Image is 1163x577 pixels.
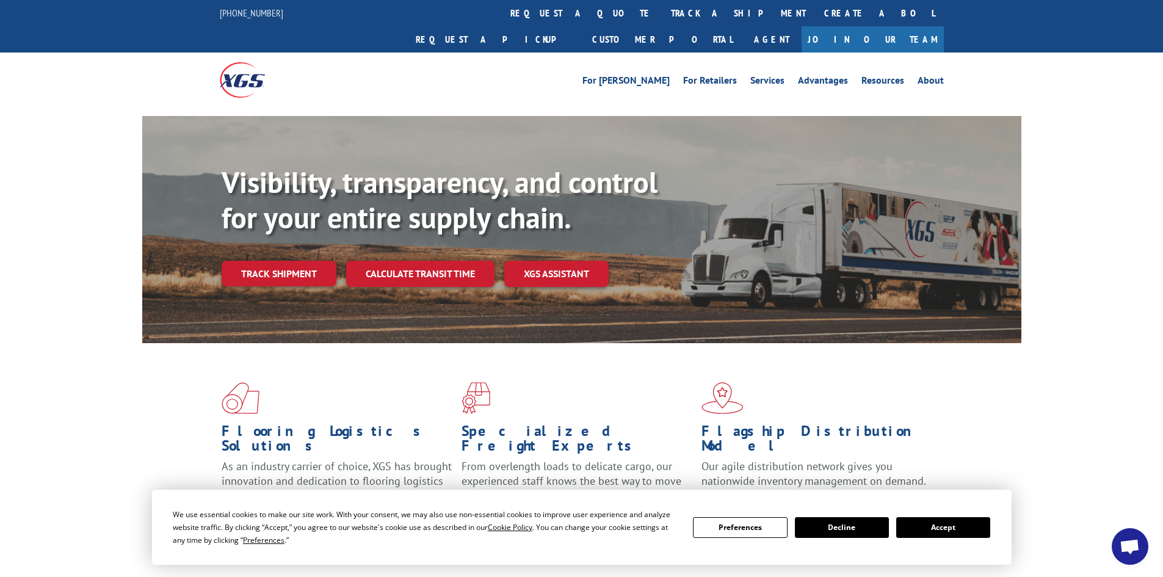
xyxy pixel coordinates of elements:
[583,26,742,53] a: Customer Portal
[693,517,787,538] button: Preferences
[701,424,932,459] h1: Flagship Distribution Model
[918,76,944,89] a: About
[222,459,452,503] span: As an industry carrier of choice, XGS has brought innovation and dedication to flooring logistics...
[504,261,609,287] a: XGS ASSISTANT
[795,517,889,538] button: Decline
[462,424,692,459] h1: Specialized Freight Experts
[701,459,926,488] span: Our agile distribution network gives you nationwide inventory management on demand.
[222,382,259,414] img: xgs-icon-total-supply-chain-intelligence-red
[896,517,990,538] button: Accept
[488,522,532,532] span: Cookie Policy
[1112,528,1148,565] div: Open chat
[173,508,678,546] div: We use essential cookies to make our site work. With your consent, we may also use non-essential ...
[222,163,658,236] b: Visibility, transparency, and control for your entire supply chain.
[798,76,848,89] a: Advantages
[346,261,495,287] a: Calculate transit time
[683,76,737,89] a: For Retailers
[582,76,670,89] a: For [PERSON_NAME]
[152,490,1012,565] div: Cookie Consent Prompt
[861,76,904,89] a: Resources
[750,76,784,89] a: Services
[742,26,802,53] a: Agent
[220,7,283,19] a: [PHONE_NUMBER]
[701,382,744,414] img: xgs-icon-flagship-distribution-model-red
[222,261,336,286] a: Track shipment
[243,535,284,545] span: Preferences
[462,459,692,513] p: From overlength loads to delicate cargo, our experienced staff knows the best way to move your fr...
[462,382,490,414] img: xgs-icon-focused-on-flooring-red
[407,26,583,53] a: Request a pickup
[802,26,944,53] a: Join Our Team
[222,424,452,459] h1: Flooring Logistics Solutions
